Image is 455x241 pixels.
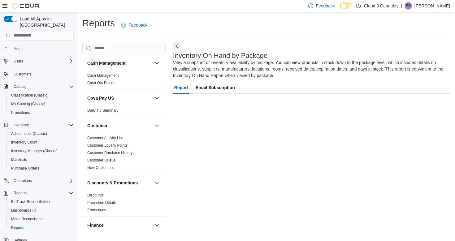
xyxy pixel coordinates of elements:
[87,143,128,148] a: Customer Loyalty Points
[11,83,74,90] span: Catalog
[14,178,32,183] span: Operations
[174,81,188,94] span: Report
[9,147,60,155] a: Inventory Manager (Classic)
[6,164,76,173] button: Purchase Orders
[11,157,27,162] span: Manifests
[14,123,29,127] span: Inventory
[9,92,74,99] span: Classification (Classic)
[87,193,104,197] a: Discounts
[11,166,39,171] span: Purchase Orders
[401,2,402,10] p: |
[82,134,166,174] div: Customer
[128,22,147,28] span: Feedback
[11,121,74,129] span: Inventory
[1,69,76,78] button: Customers
[153,94,161,102] button: Cova Pay US
[11,45,26,53] a: Home
[153,222,161,229] button: Finance
[11,121,31,129] button: Inventory
[87,222,104,228] h3: Finance
[87,208,106,212] a: Promotions
[11,101,45,106] span: My Catalog (Classic)
[11,189,29,197] button: Reports
[87,123,107,129] h3: Customer
[11,225,24,230] span: Reports
[6,91,76,100] button: Classification (Classic)
[6,215,76,223] button: Metrc Reconciliation
[173,52,268,59] h3: Inventory On Hand by Package
[11,58,74,65] span: Users
[11,140,37,145] span: Inventory Count
[87,180,152,186] button: Discounts & Promotions
[6,108,76,117] button: Promotions
[119,19,150,31] a: Feedback
[9,165,42,172] a: Purchase Orders
[14,84,26,89] span: Catalog
[87,60,152,66] button: Cash Management
[9,109,74,116] span: Promotions
[9,92,51,99] a: Classification (Classic)
[11,217,45,222] span: Metrc Reconciliation
[11,58,26,65] button: Users
[11,199,50,204] span: BioTrack Reconciliation
[87,180,138,186] h3: Discounts & Promotions
[87,81,115,85] a: Cash Out Details
[9,156,29,163] a: Manifests
[6,147,76,155] button: Inventory Manager (Classic)
[173,42,180,49] button: Next
[406,2,411,10] span: SS
[153,59,161,67] button: Cash Management
[1,176,76,185] button: Operations
[6,100,76,108] button: My Catalog (Classic)
[11,189,74,197] span: Reports
[9,224,27,231] a: Reports
[11,131,47,136] span: Adjustments (Classic)
[9,130,50,137] a: Adjustments (Classic)
[87,158,115,162] a: Customer Queue
[14,46,24,51] span: Home
[1,57,76,66] button: Users
[11,45,74,53] span: Home
[364,2,398,10] p: Cloud 9 Cannabis
[11,110,30,115] span: Promotions
[82,192,166,216] div: Discounts & Promotions
[11,177,34,184] button: Operations
[11,177,74,184] span: Operations
[87,151,133,155] a: Customer Purchase History
[82,107,166,117] div: Cova Pay US
[1,189,76,197] button: Reports
[9,147,74,155] span: Inventory Manager (Classic)
[9,198,74,205] span: BioTrack Reconciliation
[82,72,166,89] div: Cash Management
[11,148,58,153] span: Inventory Manager (Classic)
[9,156,74,163] span: Manifests
[6,138,76,147] button: Inventory Count
[340,2,353,9] input: Dark Mode
[87,222,152,228] button: Finance
[153,179,161,187] button: Discounts & Promotions
[9,100,48,108] a: My Catalog (Classic)
[14,59,23,64] span: Users
[414,2,450,10] p: [PERSON_NAME]
[9,139,74,146] span: Inventory Count
[9,198,52,205] a: BioTrack Reconciliation
[6,129,76,138] button: Adjustments (Classic)
[316,3,335,9] span: Feedback
[9,130,74,137] span: Adjustments (Classic)
[196,81,235,94] span: Email Subscription
[87,95,152,101] button: Cova Pay US
[11,83,29,90] button: Catalog
[12,3,40,9] img: Cova
[87,95,114,101] h3: Cova Pay US
[87,73,119,78] a: Cash Management
[87,108,119,113] a: Daily Tip Summary
[9,224,74,231] span: Reports
[9,165,74,172] span: Purchase Orders
[405,2,412,10] div: Sarbjot Singh
[6,223,76,232] button: Reports
[11,93,49,98] span: Classification (Classic)
[87,123,152,129] button: Customer
[1,44,76,53] button: Home
[6,206,76,215] a: Dashboards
